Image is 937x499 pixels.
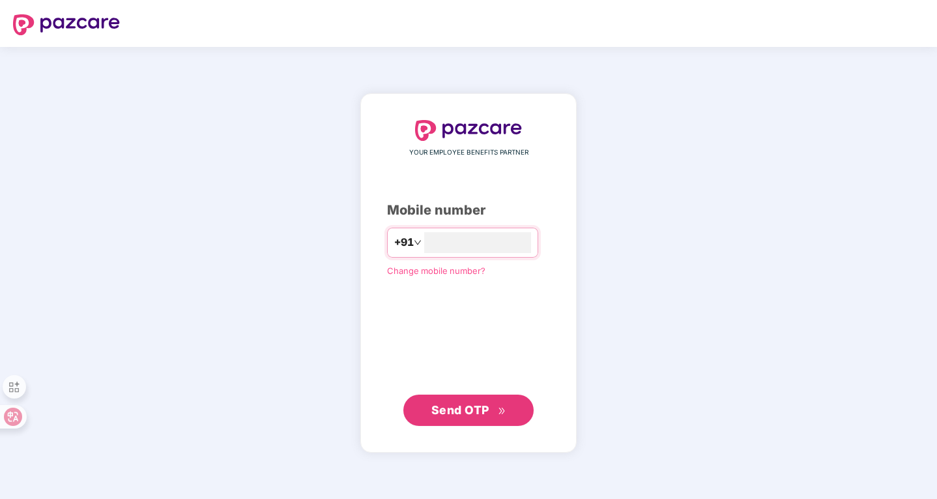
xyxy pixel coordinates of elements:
[387,200,550,220] div: Mobile number
[387,265,485,276] a: Change mobile number?
[394,234,414,250] span: +91
[431,403,489,417] span: Send OTP
[13,14,120,35] img: logo
[415,120,522,141] img: logo
[498,407,506,416] span: double-right
[409,147,528,158] span: YOUR EMPLOYEE BENEFITS PARTNER
[414,239,422,247] span: down
[403,395,534,426] button: Send OTPdouble-right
